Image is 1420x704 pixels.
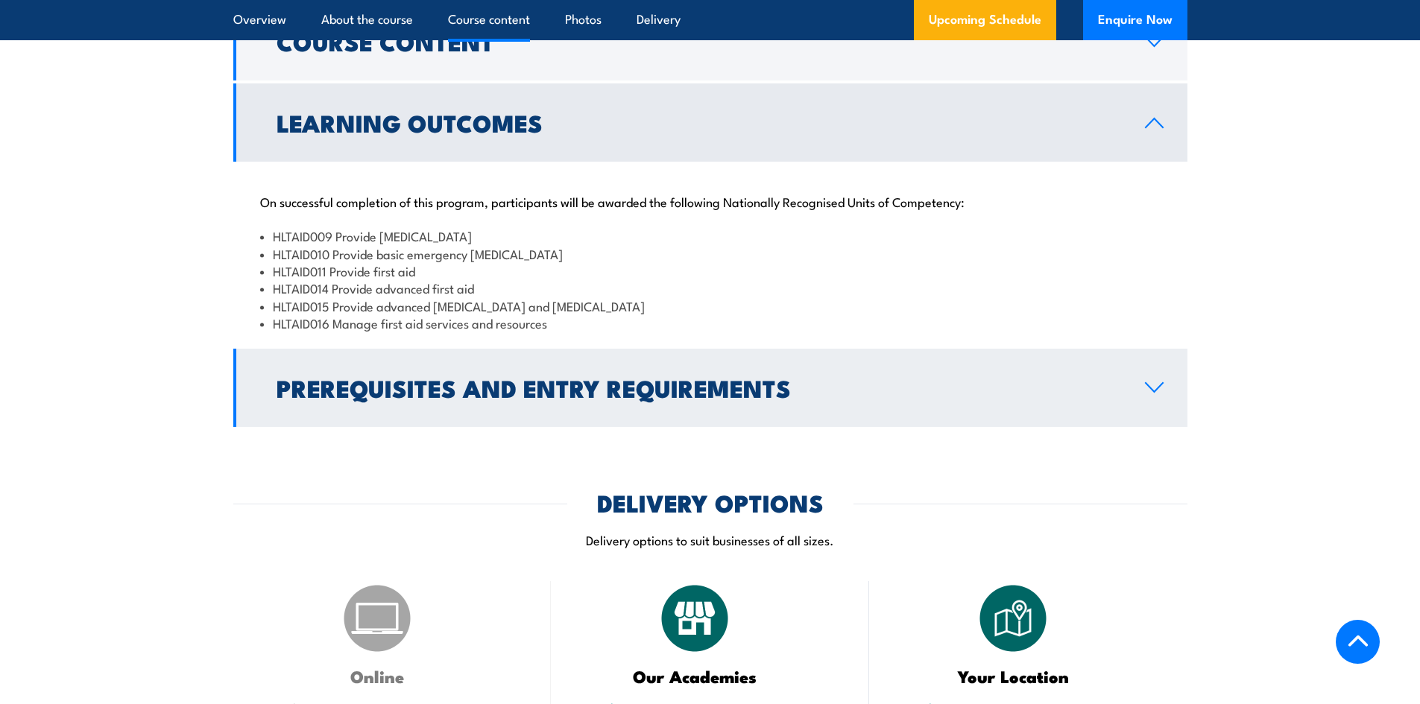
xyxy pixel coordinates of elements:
p: On successful completion of this program, participants will be awarded the following Nationally R... [260,194,1161,209]
li: HLTAID009 Provide [MEDICAL_DATA] [260,227,1161,244]
h2: DELIVERY OPTIONS [597,492,824,513]
h2: Prerequisites and Entry Requirements [277,377,1121,398]
a: Course Content [233,2,1187,80]
h3: Online [271,667,485,685]
p: Delivery options to suit businesses of all sizes. [233,531,1187,548]
a: Learning Outcomes [233,83,1187,162]
h3: Your Location [906,667,1120,685]
h3: Our Academies [588,667,802,685]
li: HLTAID010 Provide basic emergency [MEDICAL_DATA] [260,245,1161,262]
h2: Learning Outcomes [277,112,1121,133]
h2: Course Content [277,31,1121,51]
a: Prerequisites and Entry Requirements [233,349,1187,427]
li: HLTAID011 Provide first aid [260,262,1161,279]
li: HLTAID014 Provide advanced first aid [260,279,1161,296]
li: HLTAID016 Manage first aid services and resources [260,314,1161,332]
li: HLTAID015 Provide advanced [MEDICAL_DATA] and [MEDICAL_DATA] [260,297,1161,314]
